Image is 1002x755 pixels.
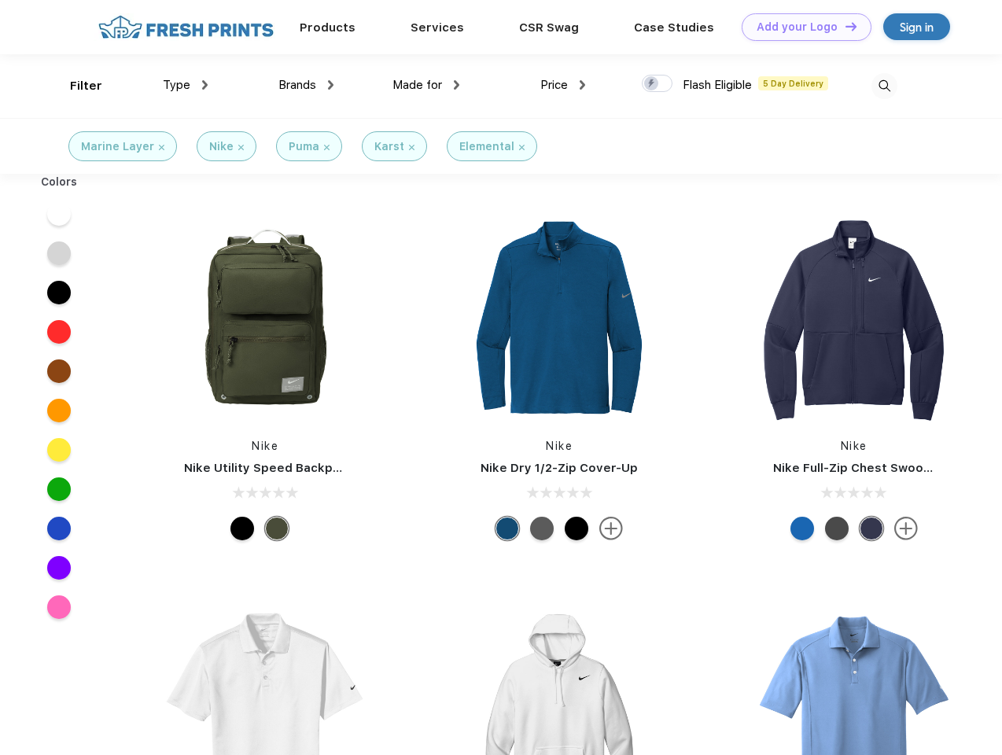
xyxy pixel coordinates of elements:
img: dropdown.png [454,80,459,90]
div: Add your Logo [757,20,838,34]
span: Type [163,78,190,92]
div: Gym Blue [495,517,519,540]
div: Karst [374,138,404,155]
img: desktop_search.svg [871,73,897,99]
img: dropdown.png [580,80,585,90]
span: Flash Eligible [683,78,752,92]
a: Services [411,20,464,35]
img: func=resize&h=266 [455,213,664,422]
div: Filter [70,77,102,95]
a: Products [300,20,355,35]
div: Midnight Navy [860,517,883,540]
div: Black [565,517,588,540]
img: filter_cancel.svg [409,145,414,150]
img: func=resize&h=266 [160,213,370,422]
img: more.svg [599,517,623,540]
img: filter_cancel.svg [238,145,244,150]
img: fo%20logo%202.webp [94,13,278,41]
div: Elemental [459,138,514,155]
div: Royal [790,517,814,540]
span: Made for [392,78,442,92]
img: filter_cancel.svg [159,145,164,150]
div: Puma [289,138,319,155]
div: Black [230,517,254,540]
span: Brands [278,78,316,92]
a: Sign in [883,13,950,40]
div: Colors [29,174,90,190]
a: Nike [252,440,278,452]
a: Nike Utility Speed Backpack [184,461,354,475]
span: Price [540,78,568,92]
img: more.svg [894,517,918,540]
span: 5 Day Delivery [758,76,828,90]
img: DT [845,22,856,31]
div: Nike [209,138,234,155]
div: Sign in [900,18,934,36]
div: Marine Layer [81,138,154,155]
img: func=resize&h=266 [750,213,959,422]
a: Nike Full-Zip Chest Swoosh Jacket [773,461,982,475]
img: dropdown.png [202,80,208,90]
img: filter_cancel.svg [519,145,525,150]
img: dropdown.png [328,80,333,90]
img: filter_cancel.svg [324,145,330,150]
a: Nike Dry 1/2-Zip Cover-Up [481,461,638,475]
div: Black Heather [530,517,554,540]
a: Nike [841,440,868,452]
div: Anthracite [825,517,849,540]
a: Nike [546,440,573,452]
div: Cargo Khaki [265,517,289,540]
a: CSR Swag [519,20,579,35]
